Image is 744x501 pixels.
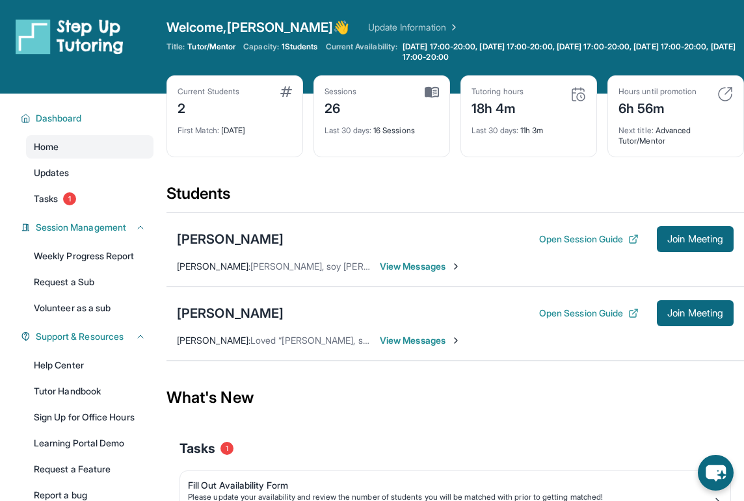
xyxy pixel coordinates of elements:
[166,18,350,36] span: Welcome, [PERSON_NAME] 👋
[618,125,654,135] span: Next title :
[187,42,235,52] span: Tutor/Mentor
[31,330,146,343] button: Support & Resources
[667,235,723,243] span: Join Meeting
[243,42,279,52] span: Capacity:
[36,330,124,343] span: Support & Resources
[31,112,146,125] button: Dashboard
[26,379,153,403] a: Tutor Handbook
[368,21,459,34] a: Update Information
[34,192,58,205] span: Tasks
[618,86,697,97] div: Hours until promotion
[26,161,153,185] a: Updates
[400,42,744,62] a: [DATE] 17:00-20:00, [DATE] 17:00-20:00, [DATE] 17:00-20:00, [DATE] 17:00-20:00, [DATE] 17:00-20:00
[63,192,76,205] span: 1
[26,135,153,159] a: Home
[250,335,683,346] span: Loved “[PERSON_NAME], soy [PERSON_NAME] de Step Up Tutoring, tenemos tutoria [DATE] de 6-7 pm.”
[177,230,284,248] div: [PERSON_NAME]
[166,369,744,426] div: What's New
[667,309,723,317] span: Join Meeting
[472,86,524,97] div: Tutoring hours
[178,86,239,97] div: Current Students
[178,97,239,118] div: 2
[657,226,734,252] button: Join Meeting
[472,118,586,136] div: 11h 3m
[325,118,439,136] div: 16 Sessions
[326,42,397,62] span: Current Availability:
[570,86,586,102] img: card
[539,307,639,320] button: Open Session Guide
[446,21,459,34] img: Chevron Right
[188,479,712,492] div: Fill Out Availability Form
[36,112,82,125] span: Dashboard
[539,233,639,246] button: Open Session Guide
[380,260,461,273] span: View Messages
[31,221,146,234] button: Session Management
[26,431,153,455] a: Learning Portal Demo
[34,140,59,153] span: Home
[179,439,215,457] span: Tasks
[403,42,741,62] span: [DATE] 17:00-20:00, [DATE] 17:00-20:00, [DATE] 17:00-20:00, [DATE] 17:00-20:00, [DATE] 17:00-20:00
[166,42,185,52] span: Title:
[36,221,126,234] span: Session Management
[280,86,292,97] img: card
[177,261,250,272] span: [PERSON_NAME] :
[26,270,153,294] a: Request a Sub
[16,18,124,55] img: logo
[178,125,219,135] span: First Match :
[451,261,461,272] img: Chevron-Right
[26,457,153,481] a: Request a Feature
[282,42,318,52] span: 1 Students
[177,335,250,346] span: [PERSON_NAME] :
[657,300,734,326] button: Join Meeting
[618,118,733,146] div: Advanced Tutor/Mentor
[26,244,153,268] a: Weekly Progress Report
[250,261,648,272] span: [PERSON_NAME], soy [PERSON_NAME] de Step Up Tutoring, tenemos tutoria [DATE] de 7-8 pm.
[26,405,153,429] a: Sign Up for Office Hours
[26,187,153,211] a: Tasks1
[166,183,744,212] div: Students
[698,455,734,491] button: chat-button
[178,118,292,136] div: [DATE]
[451,335,461,346] img: Chevron-Right
[618,97,697,118] div: 6h 56m
[717,86,733,102] img: card
[34,166,70,179] span: Updates
[472,125,518,135] span: Last 30 days :
[325,125,371,135] span: Last 30 days :
[26,296,153,320] a: Volunteer as a sub
[380,334,461,347] span: View Messages
[325,86,357,97] div: Sessions
[26,353,153,377] a: Help Center
[220,442,233,455] span: 1
[425,86,439,98] img: card
[472,97,524,118] div: 18h 4m
[325,97,357,118] div: 26
[177,304,284,322] div: [PERSON_NAME]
